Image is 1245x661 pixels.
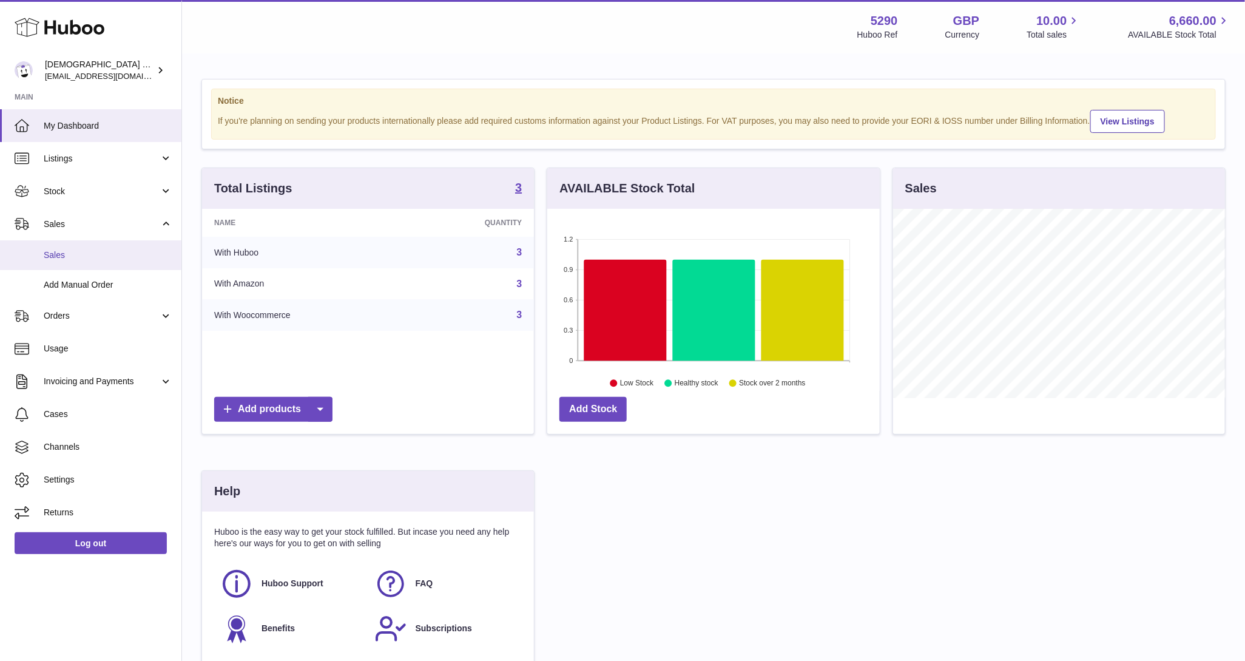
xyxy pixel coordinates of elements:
[214,180,292,197] h3: Total Listings
[374,568,516,600] a: FAQ
[44,219,160,230] span: Sales
[202,299,408,331] td: With Woocommerce
[44,249,172,261] span: Sales
[44,120,172,132] span: My Dashboard
[44,441,172,453] span: Channels
[214,397,332,422] a: Add products
[15,532,167,554] a: Log out
[857,29,898,41] div: Huboo Ref
[44,279,172,291] span: Add Manual Order
[220,612,362,645] a: Benefits
[516,310,522,320] a: 3
[871,13,898,29] strong: 5290
[44,343,172,354] span: Usage
[44,408,172,420] span: Cases
[261,578,323,589] span: Huboo Support
[1090,110,1165,133] a: View Listings
[740,379,806,388] text: Stock over 2 months
[408,209,535,237] th: Quantity
[45,59,154,82] div: [DEMOGRAPHIC_DATA] Charity
[44,376,160,387] span: Invoicing and Payments
[675,379,719,388] text: Healthy stock
[953,13,979,29] strong: GBP
[202,209,408,237] th: Name
[44,474,172,486] span: Settings
[516,247,522,257] a: 3
[214,526,522,549] p: Huboo is the easy way to get your stock fulfilled. But incase you need any help here's our ways f...
[1027,29,1081,41] span: Total sales
[620,379,654,388] text: Low Stock
[564,327,573,334] text: 0.3
[374,612,516,645] a: Subscriptions
[570,357,573,364] text: 0
[416,578,433,589] span: FAQ
[44,186,160,197] span: Stock
[516,279,522,289] a: 3
[1027,13,1081,41] a: 10.00 Total sales
[44,153,160,164] span: Listings
[515,181,522,196] a: 3
[202,237,408,268] td: With Huboo
[416,623,472,634] span: Subscriptions
[559,397,627,422] a: Add Stock
[564,266,573,273] text: 0.9
[564,296,573,303] text: 0.6
[945,29,980,41] div: Currency
[44,310,160,322] span: Orders
[220,568,362,600] a: Huboo Support
[44,507,172,518] span: Returns
[1169,13,1216,29] span: 6,660.00
[1128,29,1230,41] span: AVAILABLE Stock Total
[564,236,573,243] text: 1.2
[45,71,178,81] span: [EMAIL_ADDRESS][DOMAIN_NAME]
[214,483,240,500] h3: Help
[218,95,1209,107] strong: Notice
[1128,13,1230,41] a: 6,660.00 AVAILABLE Stock Total
[515,181,522,194] strong: 3
[218,108,1209,133] div: If you're planning on sending your products internationally please add required customs informati...
[559,180,695,197] h3: AVAILABLE Stock Total
[15,61,33,80] img: info@muslimcharity.org.uk
[261,623,295,634] span: Benefits
[905,180,937,197] h3: Sales
[202,268,408,300] td: With Amazon
[1036,13,1067,29] span: 10.00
